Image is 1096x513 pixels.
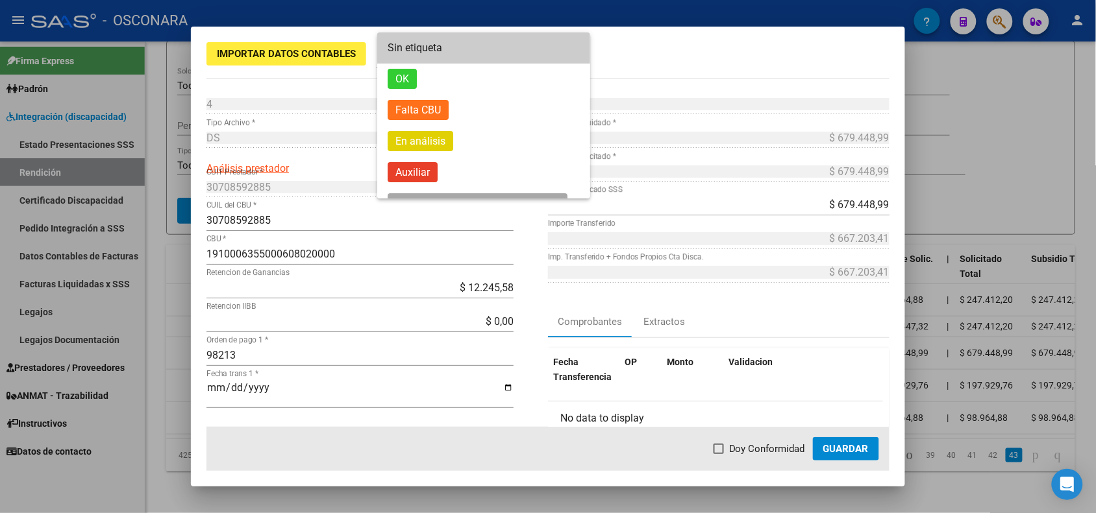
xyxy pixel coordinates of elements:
[388,42,442,54] span: Sin etiqueta
[388,100,449,120] span: Falta CBU
[388,193,567,213] span: SAAS - Coincide OP pero no importe
[388,131,453,151] span: En análisis
[388,162,438,182] span: Auxiliar
[388,69,417,89] span: OK
[1052,469,1083,500] div: Open Intercom Messenger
